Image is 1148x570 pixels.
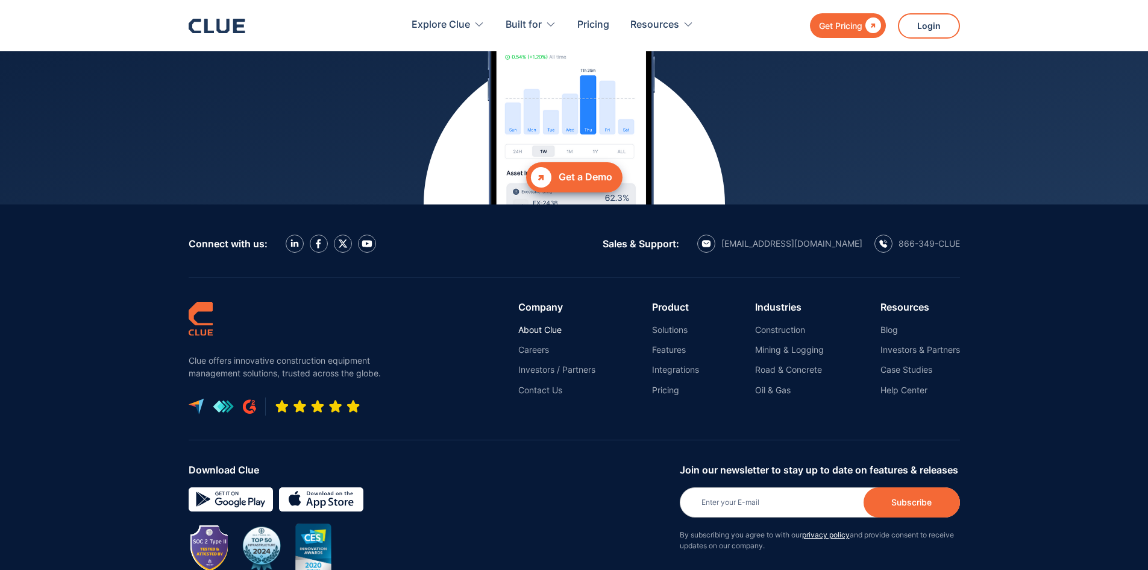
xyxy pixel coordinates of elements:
[506,6,542,44] div: Built for
[874,235,960,253] a: calling icon866-349-CLUE
[680,464,960,475] div: Join our newsletter to stay up to date on features & releases
[697,235,862,253] a: email icon[EMAIL_ADDRESS][DOMAIN_NAME]
[559,169,612,185] div: Get a Demo
[680,530,960,551] p: By subscribing you agree to with our and provide consent to receive updates on our company.
[810,13,886,38] a: Get Pricing
[189,487,273,511] img: Google simple icon
[189,238,268,249] div: Connect with us:
[652,364,699,375] a: Integrations
[279,487,363,511] img: download on the App store
[680,464,960,563] form: Newsletter
[275,399,360,414] img: Five-star rating icon
[531,167,551,188] div: 
[189,354,387,379] p: Clue offers innovative construction equipment management solutions, trusted across the globe.
[880,302,960,312] div: Resources
[577,6,609,44] a: Pricing
[630,6,679,44] div: Resources
[755,385,824,396] a: Oil & Gas
[316,239,321,249] img: facebook icon
[721,238,862,249] div: [EMAIL_ADDRESS][DOMAIN_NAME]
[652,325,699,335] a: Solutions
[755,344,824,355] a: Mining & Logging
[864,487,960,518] input: Subscribe
[189,464,671,475] div: Download Clue
[518,364,595,375] a: Investors / Partners
[243,399,256,414] img: G2 review platform icon
[290,239,299,247] img: LinkedIn icon
[213,400,234,413] img: get app logo
[652,302,699,312] div: Product
[819,18,862,33] div: Get Pricing
[899,238,960,249] div: 866-349-CLUE
[362,240,372,247] img: YouTube Icon
[412,6,470,44] div: Explore Clue
[802,530,850,539] a: privacy policy
[880,385,960,396] a: Help Center
[603,238,679,249] div: Sales & Support:
[518,344,595,355] a: Careers
[518,325,595,335] a: About Clue
[898,13,960,39] a: Login
[931,401,1148,570] iframe: Chat Widget
[879,239,888,248] img: calling icon
[189,399,204,414] img: capterra logo icon
[701,240,711,247] img: email icon
[680,487,960,518] input: Enter your E-mail
[338,239,348,249] img: X icon twitter
[506,6,556,44] div: Built for
[526,162,623,192] a: Get a Demo
[755,302,824,312] div: Industries
[652,344,699,355] a: Features
[880,364,960,375] a: Case Studies
[652,385,699,396] a: Pricing
[518,385,595,396] a: Contact Us
[862,18,881,33] div: 
[755,364,824,375] a: Road & Concrete
[880,344,960,355] a: Investors & Partners
[755,325,824,335] a: Construction
[189,302,213,336] img: clue logo simple
[412,6,485,44] div: Explore Clue
[630,6,694,44] div: Resources
[518,302,595,312] div: Company
[880,325,960,335] a: Blog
